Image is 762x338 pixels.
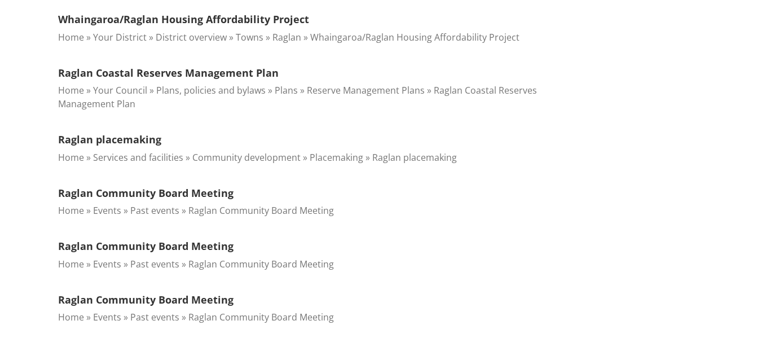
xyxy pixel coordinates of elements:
a: Services and facilities [93,151,183,164]
a: Your District [93,31,147,43]
a: Home [58,31,84,43]
a: Reserve Management Plans [307,84,425,96]
a: Placemaking [310,151,363,164]
a: Home [58,84,84,96]
a: Home [58,151,84,164]
a: Past events [130,311,179,323]
a: Towns [236,31,263,43]
a: Raglan Community Board Meeting [188,204,334,217]
a: Raglan Community Board Meeting [58,186,234,200]
a: Home [58,204,84,217]
a: Your Council [93,84,147,96]
a: District overview [156,31,227,43]
a: Whaingaroa/Raglan Housing Affordability Project [58,12,309,26]
a: Raglan Community Board Meeting [58,293,234,306]
a: Community development [192,151,301,164]
a: Raglan Coastal Reserves Management Plan [58,66,279,80]
a: Plans, policies and bylaws [156,84,266,96]
a: Home [58,311,84,323]
a: Raglan Coastal Reserves Management Plan [58,84,537,110]
a: Plans [275,84,298,96]
a: Raglan Community Board Meeting [58,239,234,253]
a: Raglan Community Board Meeting [188,258,334,270]
a: Raglan placemaking [372,151,457,164]
a: Events [93,204,121,217]
a: Past events [130,204,179,217]
a: Raglan Community Board Meeting [188,311,334,323]
a: Whaingaroa/Raglan Housing Affordability Project [310,31,519,43]
a: Past events [130,258,179,270]
a: Raglan [272,31,301,43]
a: Events [93,311,121,323]
a: Events [93,258,121,270]
a: Home [58,258,84,270]
a: Raglan placemaking [58,133,161,146]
